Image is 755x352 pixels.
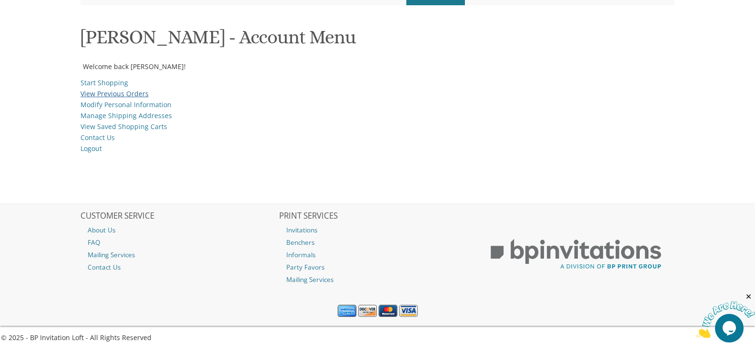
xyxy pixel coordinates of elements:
[338,305,356,317] img: American Express
[279,249,476,261] a: Informals
[81,236,278,249] a: FAQ
[399,305,418,317] img: Visa
[379,305,397,317] img: MasterCard
[279,211,476,221] h2: PRINT SERVICES
[81,133,115,142] a: Contact Us
[696,292,755,338] iframe: chat widget
[358,305,377,317] img: Discover
[81,27,674,55] h1: [PERSON_NAME] - Account Menu
[81,224,278,236] a: About Us
[81,122,167,131] a: View Saved Shopping Carts
[81,78,128,87] a: Start Shopping
[279,224,476,236] a: Invitations
[279,261,476,273] a: Party Favors
[81,89,149,98] a: View Previous Orders
[81,144,102,153] a: Logout
[81,211,278,221] h2: CUSTOMER SERVICE
[83,62,674,71] p: Welcome back [PERSON_NAME]!
[279,236,476,249] a: Benchers
[279,273,476,286] a: Mailing Services
[81,100,171,109] a: Modify Personal Information
[81,261,278,273] a: Contact Us
[477,231,674,278] img: BP Print Group
[81,249,278,261] a: Mailing Services
[81,111,172,120] a: Manage Shipping Addresses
